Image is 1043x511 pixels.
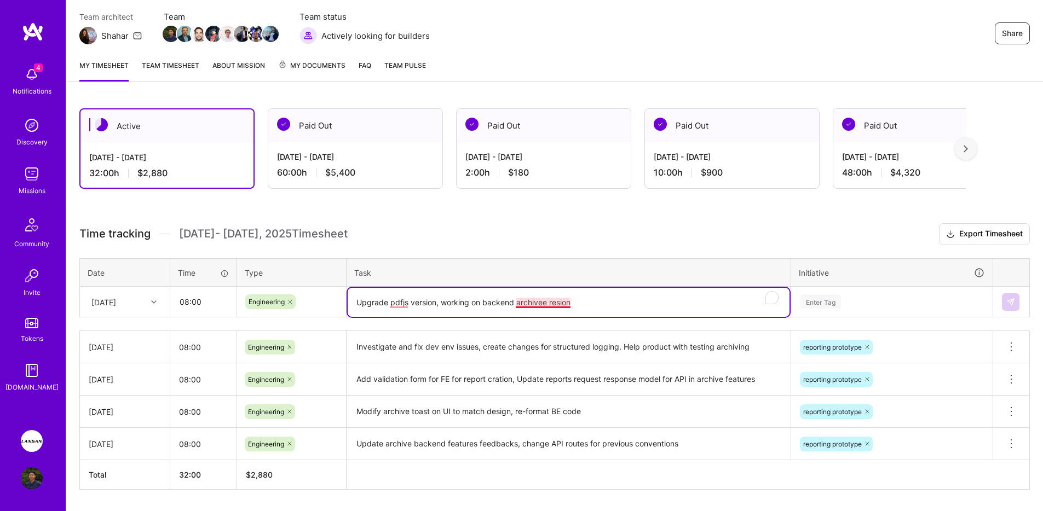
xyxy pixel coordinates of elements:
textarea: Update archive backend features feedbacks, change API routes for previous conventions [348,429,790,459]
input: HH:MM [171,287,236,316]
img: Team Member Avatar [220,26,236,42]
th: 32:00 [170,460,237,490]
div: [DATE] [89,341,161,353]
span: $4,320 [890,167,920,178]
img: right [964,145,968,153]
a: User Avatar [18,467,45,489]
img: Team Member Avatar [177,26,193,42]
span: reporting prototype [803,343,862,351]
img: Team Member Avatar [191,26,208,42]
i: icon Mail [133,31,142,40]
i: icon Chevron [151,299,157,305]
div: [DOMAIN_NAME] [5,381,59,393]
img: Team Architect [79,27,97,44]
div: Paid Out [268,109,442,142]
input: HH:MM [170,429,237,458]
div: 32:00 h [89,167,245,179]
th: Date [80,258,170,287]
a: Team Member Avatar [164,25,178,43]
img: guide book [21,359,43,381]
a: FAQ [359,60,371,82]
img: Active [95,118,108,131]
img: discovery [21,114,43,136]
img: Team Member Avatar [205,26,222,42]
img: teamwork [21,163,43,185]
img: Paid Out [465,118,479,131]
a: Team Member Avatar [249,25,263,43]
span: My Documents [278,60,345,72]
div: [DATE] [91,296,116,307]
input: HH:MM [170,365,237,394]
span: $2,880 [137,167,168,179]
a: Team Member Avatar [192,25,206,43]
img: logo [22,22,44,42]
div: 10:00 h [654,167,810,178]
span: Engineering [248,440,284,448]
span: Team Pulse [384,61,426,69]
span: Engineering [248,343,284,351]
span: Team architect [79,11,142,22]
div: [DATE] - [DATE] [89,152,245,163]
img: Team Member Avatar [163,26,179,42]
button: Share [995,22,1030,44]
img: tokens [25,318,38,328]
input: HH:MM [170,397,237,426]
div: [DATE] - [DATE] [465,151,622,162]
a: Team Member Avatar [221,25,235,43]
img: Langan: AI-Copilot for Environmental Site Assessment [21,430,43,452]
img: Paid Out [277,118,290,131]
div: [DATE] [89,406,161,417]
i: icon Download [946,229,955,240]
div: Invite [24,287,41,298]
a: Team Member Avatar [206,25,221,43]
div: 48:00 h [842,167,999,178]
div: Tokens [21,333,43,344]
img: Team Member Avatar [262,26,279,42]
img: Submit [1006,298,1015,306]
textarea: Investigate and fix dev env issues, create changes for structured logging. Help product with test... [348,332,790,362]
input: HH:MM [170,333,237,362]
button: Export Timesheet [939,223,1030,245]
a: Team timesheet [142,60,199,82]
div: Paid Out [645,109,819,142]
a: Langan: AI-Copilot for Environmental Site Assessment [18,430,45,452]
textarea: Modify archive toast on UI to match design, re-format BE code [348,397,790,427]
a: My timesheet [79,60,129,82]
th: Total [80,460,170,490]
img: User Avatar [21,467,43,489]
a: Team Member Avatar [263,25,278,43]
div: Shahar [101,30,129,42]
img: Team Member Avatar [248,26,264,42]
div: [DATE] - [DATE] [842,151,999,162]
span: Engineering [248,375,284,384]
span: reporting prototype [803,375,862,384]
div: Notifications [13,85,51,97]
span: Engineering [248,408,284,416]
img: Paid Out [842,118,855,131]
img: Paid Out [654,118,667,131]
th: Task [347,258,791,287]
span: Engineering [249,298,285,306]
div: Time [178,267,229,278]
span: $900 [701,167,723,178]
div: Discovery [16,136,48,148]
div: Community [14,238,49,249]
div: Paid Out [833,109,1007,142]
span: Actively looking for builders [321,30,430,42]
a: About Mission [212,60,265,82]
span: Team [164,11,278,22]
div: Paid Out [457,109,631,142]
div: [DATE] - [DATE] [277,151,434,162]
a: Team Member Avatar [235,25,249,43]
textarea: Add validation form for FE for report cration, Update reports request response model for API in a... [348,364,790,394]
textarea: To enrich screen reader interactions, please activate Accessibility in Grammarly extension settings [348,288,790,317]
a: My Documents [278,60,345,82]
span: [DATE] - [DATE] , 2025 Timesheet [179,227,348,241]
span: $5,400 [325,167,355,178]
div: Enter Tag [800,293,841,310]
img: Invite [21,265,43,287]
span: Team status [299,11,430,22]
div: [DATE] [89,438,161,450]
div: 2:00 h [465,167,622,178]
img: Team Member Avatar [234,26,250,42]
